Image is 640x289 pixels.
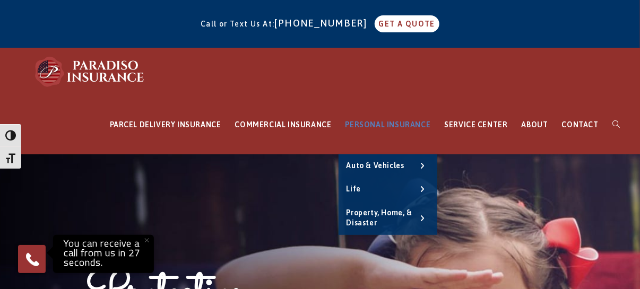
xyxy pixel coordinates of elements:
[347,185,361,193] span: Life
[32,56,149,87] img: Paradiso Insurance
[345,120,431,129] span: PERSONAL INSURANCE
[339,95,438,154] a: PERSONAL INSURANCE
[347,208,412,227] span: Property, Home, & Disaster
[515,95,555,154] a: ABOUT
[444,120,507,129] span: SERVICE CENTER
[24,251,41,268] img: Phone icon
[135,229,159,252] button: Close
[235,120,332,129] span: COMMERCIAL INSURANCE
[228,95,339,154] a: COMMERCIAL INSURANCE
[347,161,404,170] span: Auto & Vehicles
[562,120,599,129] span: CONTACT
[375,15,439,32] a: GET A QUOTE
[275,17,373,29] a: [PHONE_NUMBER]
[110,120,221,129] span: PARCEL DELIVERY INSURANCE
[339,178,438,201] a: Life
[522,120,548,129] span: ABOUT
[339,202,438,235] a: Property, Home, & Disaster
[201,20,275,28] span: Call or Text Us At:
[437,95,514,154] a: SERVICE CENTER
[555,95,606,154] a: CONTACT
[103,95,228,154] a: PARCEL DELIVERY INSURANCE
[56,238,151,270] p: You can receive a call from us in 27 seconds.
[339,154,438,178] a: Auto & Vehicles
